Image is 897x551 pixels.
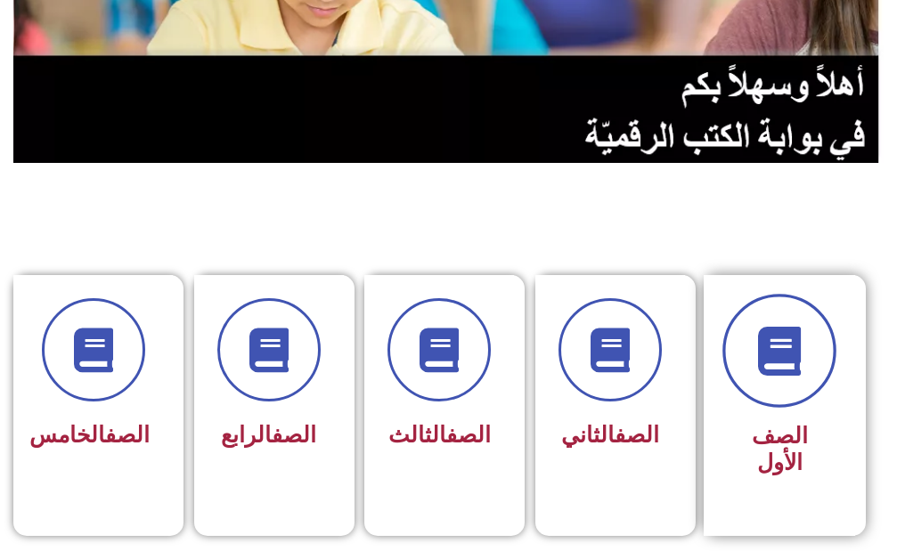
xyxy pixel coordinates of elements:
[615,422,659,448] a: الصف
[446,422,491,448] a: الصف
[272,422,316,448] a: الصف
[29,422,150,448] span: الخامس
[752,423,808,475] span: الصف الأول
[105,422,150,448] a: الصف
[221,422,316,448] span: الرابع
[388,422,491,448] span: الثالث
[561,422,659,448] span: الثاني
